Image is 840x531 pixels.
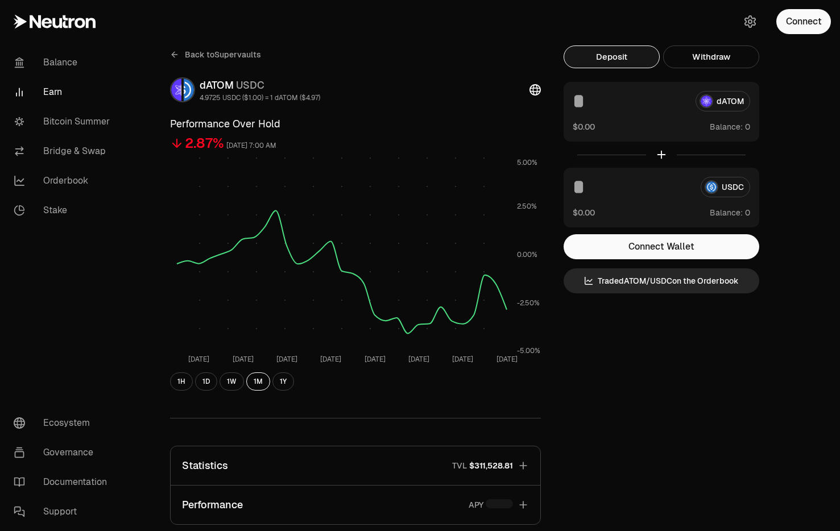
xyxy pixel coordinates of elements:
span: Balance: [710,207,743,218]
button: 1M [246,372,270,391]
p: Statistics [182,458,228,474]
span: $311,528.81 [469,460,513,471]
tspan: 5.00% [517,158,537,167]
button: Connect Wallet [564,234,759,259]
img: dATOM Logo [171,78,181,101]
p: Performance [182,497,243,513]
button: 1Y [272,372,294,391]
button: Connect [776,9,831,34]
span: Balance: [710,121,743,132]
a: Bitcoin Summer [5,107,123,136]
span: USDC [236,78,264,92]
a: Stake [5,196,123,225]
tspan: [DATE] [496,355,517,364]
a: Earn [5,77,123,107]
button: $0.00 [573,206,595,218]
a: Back toSupervaults [170,45,261,64]
tspan: [DATE] [276,355,297,364]
div: [DATE] 7:00 AM [226,139,276,152]
button: StatisticsTVL$311,528.81 [171,446,540,485]
a: TradedATOM/USDCon the Orderbook [564,268,759,293]
img: USDC Logo [184,78,194,101]
div: 2.87% [185,134,224,152]
tspan: -2.50% [517,298,540,308]
button: 1H [170,372,193,391]
tspan: [DATE] [408,355,429,364]
a: Ecosystem [5,408,123,438]
a: Documentation [5,467,123,497]
button: Withdraw [663,45,759,68]
tspan: [DATE] [320,355,341,364]
button: 1W [220,372,244,391]
button: Deposit [564,45,660,68]
tspan: [DATE] [188,355,209,364]
a: Orderbook [5,166,123,196]
div: 4.9725 USDC ($1.00) = 1 dATOM ($4.97) [200,93,320,102]
tspan: [DATE] [452,355,473,364]
a: Bridge & Swap [5,136,123,166]
tspan: [DATE] [232,355,253,364]
div: dATOM [200,77,320,93]
a: Support [5,497,123,526]
h3: Performance Over Hold [170,116,541,132]
button: 1D [195,372,217,391]
p: APY [469,499,483,511]
button: $0.00 [573,121,595,132]
tspan: -5.00% [517,346,540,355]
span: Back to Supervaults [185,49,261,60]
p: TVL [452,460,467,471]
tspan: [DATE] [364,355,385,364]
tspan: 2.50% [517,202,537,211]
tspan: 0.00% [517,250,537,259]
a: Balance [5,48,123,77]
a: Governance [5,438,123,467]
button: PerformanceAPY [171,486,540,524]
